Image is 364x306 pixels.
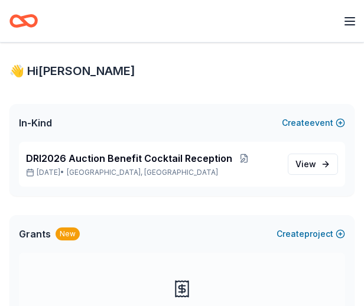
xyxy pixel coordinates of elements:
[277,227,345,241] button: Createproject
[19,227,51,241] span: Grants
[67,168,218,177] span: [GEOGRAPHIC_DATA], [GEOGRAPHIC_DATA]
[19,116,52,130] span: In-Kind
[9,61,355,80] div: 👋 Hi [PERSON_NAME]
[282,116,345,130] button: Createevent
[26,151,232,165] span: DRI2026 Auction Benefit Cocktail Reception
[295,157,316,171] span: View
[56,227,80,240] div: New
[9,7,38,35] a: Home
[288,154,338,175] a: View
[26,168,283,177] p: [DATE] •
